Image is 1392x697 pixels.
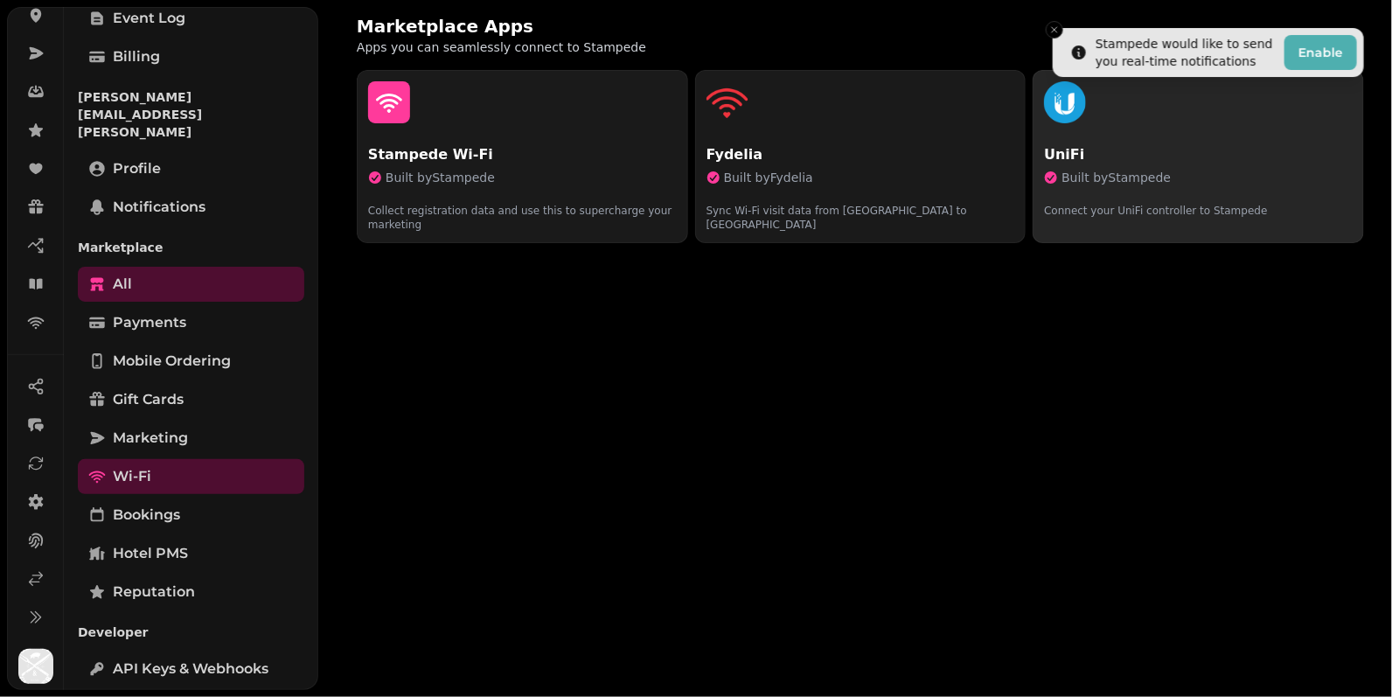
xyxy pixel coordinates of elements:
span: API keys & webhooks [113,659,268,680]
p: Stampede Wi-Fi [368,144,677,165]
span: Gift cards [113,389,184,410]
span: Built by Fydelia [724,169,813,186]
p: Sync Wi-Fi visit data from [GEOGRAPHIC_DATA] to [GEOGRAPHIC_DATA] [706,190,1015,232]
a: Reputation [78,575,304,610]
button: Close toast [1046,21,1063,38]
a: Gift cards [78,382,304,417]
a: Wi-Fi [78,459,304,494]
img: UniFi favicon [1044,81,1086,123]
span: Wi-Fi [113,466,151,487]
p: [PERSON_NAME][EMAIL_ADDRESS][PERSON_NAME] [78,81,304,148]
a: Payments [78,305,304,340]
p: UniFi [1044,144,1353,165]
img: Fydelia favicon [706,81,748,123]
button: Stampede Wi-FiBuilt byStampedeCollect registration data and use this to supercharge your marketing [357,70,688,243]
span: Billing [113,46,160,67]
a: Event log [78,1,304,36]
p: Collect registration data and use this to supercharge your marketing [368,190,677,232]
span: Marketing [113,428,188,449]
div: Stampede would like to send you real-time notifications [1096,35,1277,70]
span: Built by Stampede [386,169,495,186]
button: User avatar [15,649,57,684]
a: API keys & webhooks [78,652,304,687]
img: User avatar [18,649,53,684]
a: Hotel PMS [78,536,304,571]
button: Fydelia faviconFydeliaBuilt byFydeliaSync Wi-Fi visit data from [GEOGRAPHIC_DATA] to [GEOGRAPHIC_... [695,70,1027,243]
span: Reputation [113,582,195,603]
span: All [113,274,132,295]
span: Event log [113,8,185,29]
p: Connect your UniFi controller to Stampede [1044,190,1353,218]
a: Billing [78,39,304,74]
a: Profile [78,151,304,186]
button: UniFi faviconUniFiBuilt byStampedeConnect your UniFi controller to Stampede [1033,70,1364,243]
h2: Marketplace Apps [357,14,693,38]
span: Bookings [113,505,180,526]
a: All [78,267,304,302]
span: Hotel PMS [113,543,188,564]
span: Profile [113,158,161,179]
p: Apps you can seamlessly connect to Stampede [357,38,804,56]
a: Notifications [78,190,304,225]
button: Enable [1284,35,1357,70]
a: Mobile ordering [78,344,304,379]
span: Payments [113,312,186,333]
a: Marketing [78,421,304,456]
span: Built by Stampede [1061,169,1171,186]
p: Fydelia [706,144,1015,165]
a: Bookings [78,498,304,533]
span: Notifications [113,197,205,218]
span: Mobile ordering [113,351,231,372]
p: Developer [78,617,304,648]
p: Marketplace [78,232,304,263]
